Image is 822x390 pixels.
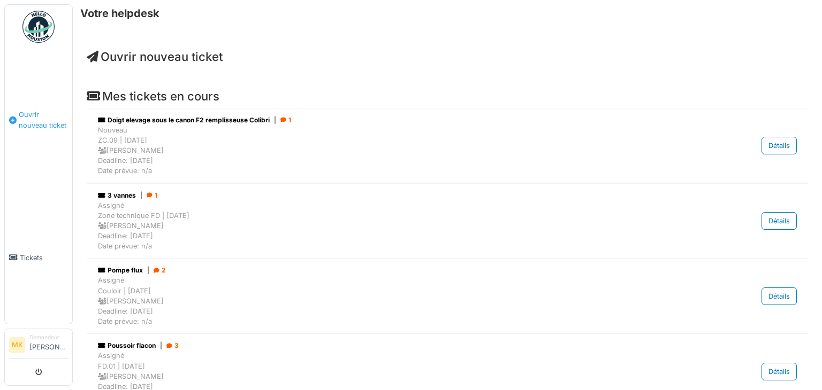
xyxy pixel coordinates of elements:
div: 1 [147,191,157,200]
div: Assigné Couloir | [DATE] [PERSON_NAME] Deadline: [DATE] Date prévue: n/a [98,275,686,326]
span: Tickets [20,253,68,263]
a: 3 vannes| 1 AssignéZone technique FD | [DATE] [PERSON_NAME]Deadline: [DATE]Date prévue: n/a Détails [95,188,800,254]
li: [PERSON_NAME] [29,333,68,356]
div: Pompe flux [98,266,686,275]
div: Poussoir flacon [98,341,686,350]
div: Détails [762,363,797,380]
img: Badge_color-CXgf-gQk.svg [22,11,55,43]
a: Ouvrir nouveau ticket [5,49,72,191]
a: Doigt elevage sous le canon F2 remplisseuse Colibri| 1 NouveauZC.09 | [DATE] [PERSON_NAME]Deadlin... [95,113,800,179]
div: 1 [280,115,291,125]
span: | [140,191,142,200]
div: Demandeur [29,333,68,341]
li: MK [9,337,25,353]
div: 3 vannes [98,191,686,200]
div: Détails [762,287,797,305]
span: | [147,266,149,275]
div: 2 [154,266,166,275]
h4: Mes tickets en cours [87,89,808,103]
a: Ouvrir nouveau ticket [87,50,223,64]
a: Tickets [5,191,72,324]
div: Détails [762,212,797,230]
div: 3 [166,341,179,350]
a: Pompe flux| 2 AssignéCouloir | [DATE] [PERSON_NAME]Deadline: [DATE]Date prévue: n/a Détails [95,263,800,329]
span: Ouvrir nouveau ticket [19,110,68,130]
div: Doigt elevage sous le canon F2 remplisseuse Colibri [98,115,686,125]
div: Nouveau ZC.09 | [DATE] [PERSON_NAME] Deadline: [DATE] Date prévue: n/a [98,125,686,176]
span: | [160,341,162,350]
a: MK Demandeur[PERSON_NAME] [9,333,68,359]
h6: Votre helpdesk [80,7,159,20]
span: | [274,115,276,125]
div: Assigné Zone technique FD | [DATE] [PERSON_NAME] Deadline: [DATE] Date prévue: n/a [98,200,686,252]
div: Détails [762,137,797,154]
